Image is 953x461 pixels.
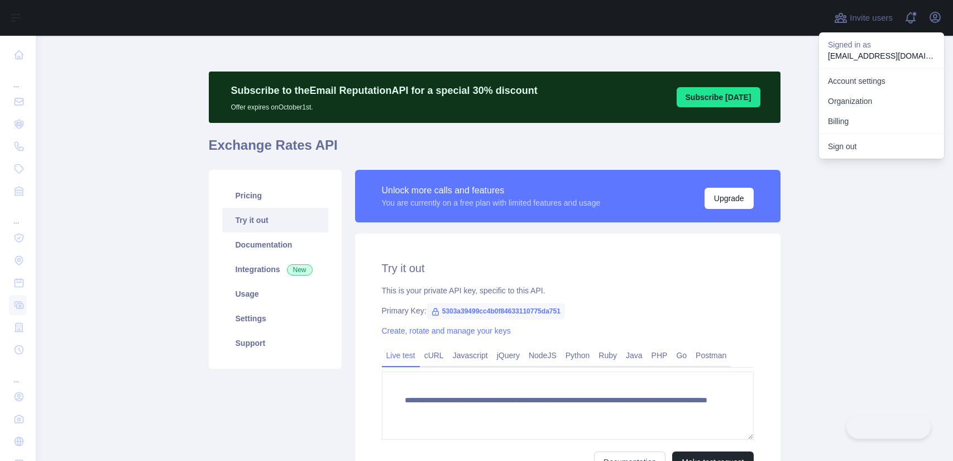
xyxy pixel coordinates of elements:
h2: Try it out [382,260,754,276]
a: Integrations New [222,257,328,282]
div: ... [9,362,27,384]
a: Usage [222,282,328,306]
a: NodeJS [524,346,561,364]
div: You are currently on a free plan with limited features and usage [382,197,601,208]
p: Signed in as [828,39,935,50]
a: Python [561,346,595,364]
a: Postman [691,346,731,364]
div: This is your private API key, specific to this API. [382,285,754,296]
a: Live test [382,346,420,364]
span: New [287,264,313,275]
a: Documentation [222,232,328,257]
a: Java [621,346,647,364]
a: cURL [420,346,448,364]
a: PHP [647,346,672,364]
button: Invite users [832,9,895,27]
div: Primary Key: [382,305,754,316]
p: [EMAIL_ADDRESS][DOMAIN_NAME] [828,50,935,61]
div: Unlock more calls and features [382,184,601,197]
a: Create, rotate and manage your keys [382,326,511,335]
a: Try it out [222,208,328,232]
a: jQuery [492,346,524,364]
a: Ruby [594,346,621,364]
a: Support [222,331,328,355]
a: Settings [222,306,328,331]
h1: Exchange Rates API [209,136,780,163]
div: ... [9,67,27,89]
button: Billing [819,111,944,131]
p: Offer expires on October 1st. [231,98,538,112]
a: Organization [819,91,944,111]
a: Javascript [448,346,492,364]
a: Pricing [222,183,328,208]
a: Go [672,346,691,364]
div: ... [9,203,27,226]
a: Account settings [819,71,944,91]
button: Subscribe [DATE] [677,87,760,107]
span: Invite users [850,12,893,25]
button: Upgrade [705,188,754,209]
span: 5303a39499cc4b0f84633110775da751 [427,303,565,320]
p: Subscribe to the Email Reputation API for a special 30 % discount [231,83,538,98]
button: Sign out [819,136,944,156]
iframe: Toggle Customer Support [846,415,931,439]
